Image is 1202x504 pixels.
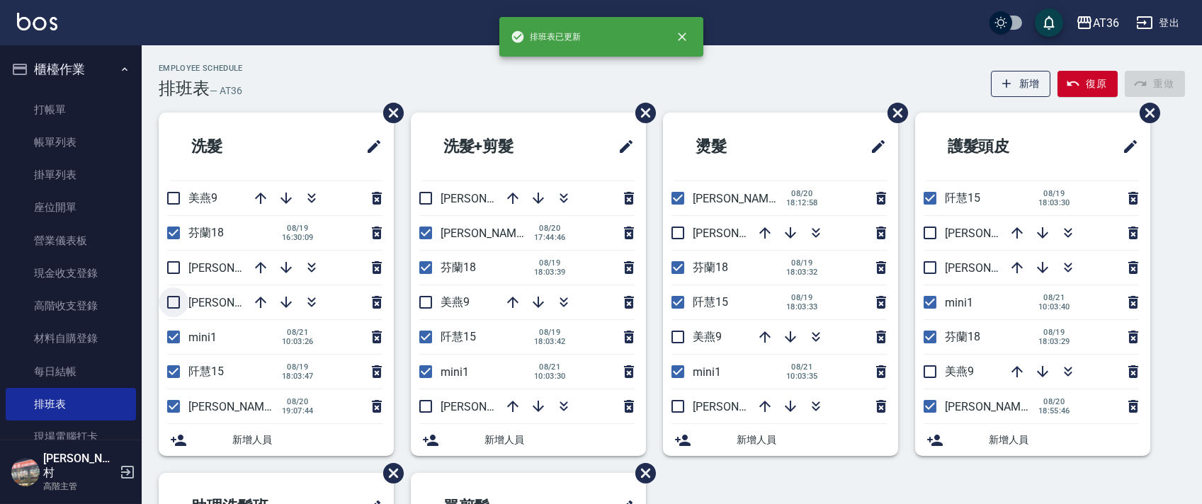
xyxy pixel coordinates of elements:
[282,397,314,406] span: 08/20
[441,295,470,309] span: 美燕9
[282,337,314,346] span: 10:03:26
[674,121,805,172] h2: 燙髮
[159,424,394,456] div: 新增人員
[282,224,314,233] span: 08/19
[1038,406,1070,416] span: 18:55:46
[188,400,286,413] span: [PERSON_NAME]16
[1038,189,1070,198] span: 08/19
[6,159,136,191] a: 掛單列表
[6,388,136,420] a: 排班表
[170,121,300,172] h2: 洗髮
[188,261,286,275] span: [PERSON_NAME]11
[441,227,538,240] span: [PERSON_NAME]16
[786,268,818,277] span: 18:03:32
[667,21,698,52] button: close
[282,233,314,242] span: 16:30:09
[188,226,224,239] span: 芬蘭18
[441,192,538,205] span: [PERSON_NAME]11
[1038,302,1070,311] span: 10:03:40
[441,400,532,413] span: [PERSON_NAME]6
[534,258,566,268] span: 08/19
[1038,328,1070,337] span: 08/19
[786,198,818,207] span: 18:12:58
[945,191,980,205] span: 阡慧15
[989,433,1139,447] span: 新增人員
[786,372,818,381] span: 10:03:35
[6,257,136,290] a: 現金收支登錄
[1038,198,1070,207] span: 18:03:30
[6,224,136,257] a: 營業儀表板
[945,330,980,343] span: 芬蘭18
[373,92,406,134] span: 刪除班表
[1093,14,1119,32] div: AT36
[6,322,136,355] a: 材料自購登錄
[926,121,1072,172] h2: 護髮頭皮
[534,224,566,233] span: 08/20
[534,337,566,346] span: 18:03:42
[693,192,790,205] span: [PERSON_NAME]16
[625,92,658,134] span: 刪除班表
[534,372,566,381] span: 10:03:30
[422,121,572,172] h2: 洗髮+剪髮
[1035,8,1063,37] button: save
[6,93,136,126] a: 打帳單
[1038,337,1070,346] span: 18:03:29
[282,372,314,381] span: 18:03:47
[786,362,818,372] span: 08/21
[210,84,242,98] h6: — AT36
[534,362,566,372] span: 08/21
[625,452,658,494] span: 刪除班表
[511,30,582,44] span: 排班表已更新
[1038,293,1070,302] span: 08/21
[188,331,217,344] span: mini1
[43,452,115,480] h5: [PERSON_NAME]村
[17,13,57,30] img: Logo
[786,189,818,198] span: 08/20
[282,406,314,416] span: 19:07:44
[663,424,898,456] div: 新增人員
[693,260,728,274] span: 芬蘭18
[6,191,136,224] a: 座位開單
[693,365,721,379] span: mini1
[357,130,382,164] span: 修改班表的標題
[877,92,910,134] span: 刪除班表
[441,330,476,343] span: 阡慧15
[188,365,224,378] span: 阡慧15
[441,260,476,274] span: 芬蘭18
[786,258,818,268] span: 08/19
[693,400,784,413] span: [PERSON_NAME]6
[693,227,790,240] span: [PERSON_NAME]11
[534,328,566,337] span: 08/19
[6,126,136,159] a: 帳單列表
[1070,8,1125,38] button: AT36
[232,433,382,447] span: 新增人員
[6,290,136,322] a: 高階收支登錄
[1038,397,1070,406] span: 08/20
[411,424,646,456] div: 新增人員
[786,293,818,302] span: 08/19
[693,295,728,309] span: 阡慧15
[945,261,1043,275] span: [PERSON_NAME]11
[6,355,136,388] a: 每日結帳
[945,365,974,378] span: 美燕9
[6,420,136,453] a: 現場電腦打卡
[188,191,217,205] span: 美燕9
[1129,92,1162,134] span: 刪除班表
[282,328,314,337] span: 08/21
[43,480,115,493] p: 高階主管
[945,400,1043,413] span: [PERSON_NAME]16
[1058,71,1118,97] button: 復原
[373,452,406,494] span: 刪除班表
[915,424,1150,456] div: 新增人員
[1113,130,1139,164] span: 修改班表的標題
[441,365,469,379] span: mini1
[945,296,973,309] span: mini1
[737,433,887,447] span: 新增人員
[861,130,887,164] span: 修改班表的標題
[693,330,722,343] span: 美燕9
[282,362,314,372] span: 08/19
[945,227,1036,240] span: [PERSON_NAME]6
[159,79,210,98] h3: 排班表
[534,233,566,242] span: 17:44:46
[159,64,243,73] h2: Employee Schedule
